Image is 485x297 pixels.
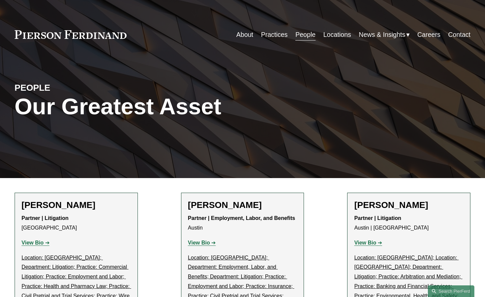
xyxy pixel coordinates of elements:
strong: View Bio [354,240,376,246]
h2: [PERSON_NAME] [22,200,131,210]
a: Careers [417,28,440,41]
a: People [295,28,316,41]
strong: View Bio [188,240,210,246]
h2: [PERSON_NAME] [354,200,463,210]
strong: Partner | Litigation [354,215,401,221]
p: Austin [188,214,297,233]
span: News & Insights [359,29,405,41]
h4: PEOPLE [15,82,129,94]
a: Locations [323,28,351,41]
a: View Bio [354,240,382,246]
a: Practices [261,28,288,41]
h1: Our Greatest Asset [15,94,319,120]
p: Austin | [GEOGRAPHIC_DATA] [354,214,463,233]
a: View Bio [22,240,49,246]
a: folder dropdown [359,28,410,41]
h2: [PERSON_NAME] [188,200,297,210]
a: Search this site [428,285,474,297]
p: [GEOGRAPHIC_DATA] [22,214,131,233]
strong: Partner | Litigation [22,215,68,221]
a: Contact [448,28,470,41]
a: About [236,28,253,41]
a: View Bio [188,240,216,246]
strong: View Bio [22,240,44,246]
strong: Partner | Employment, Labor, and Benefits [188,215,295,221]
